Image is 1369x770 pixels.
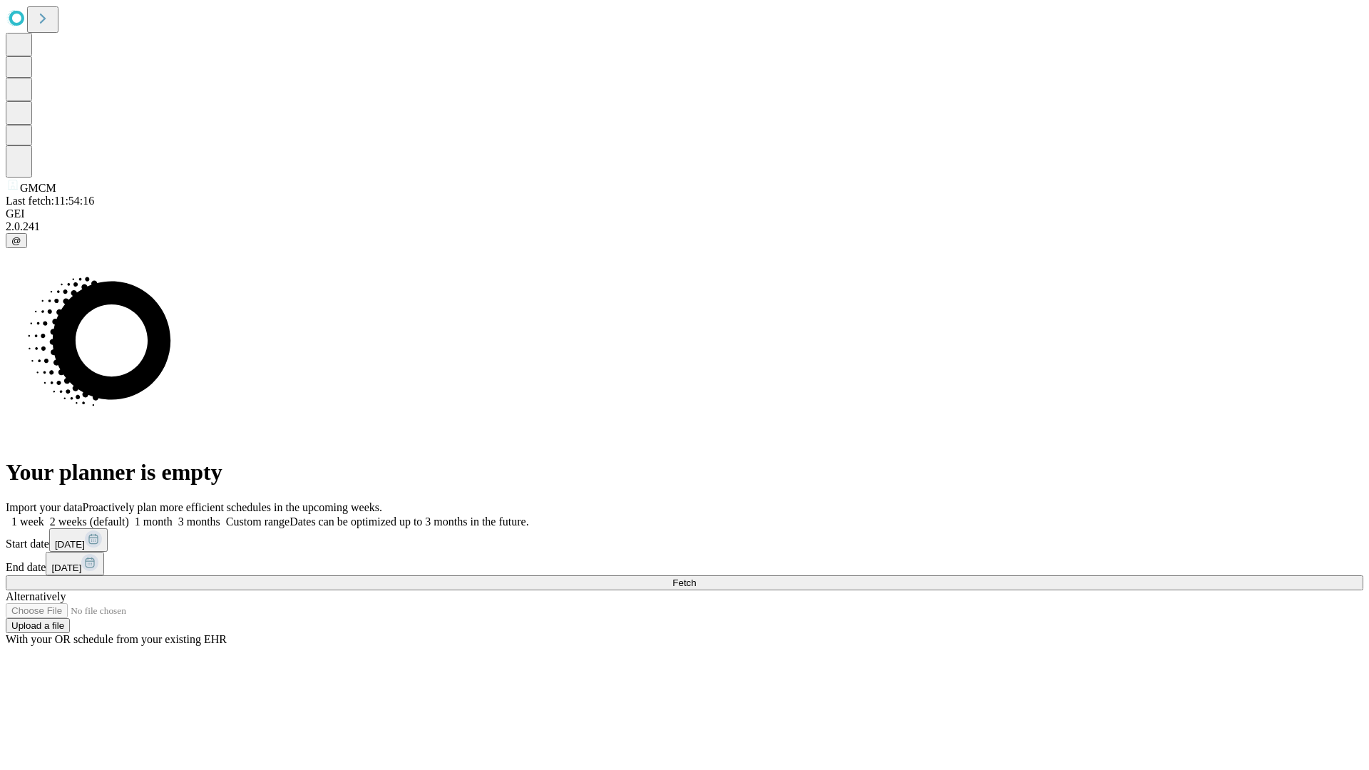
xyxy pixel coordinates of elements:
[6,528,1363,552] div: Start date
[49,528,108,552] button: [DATE]
[178,515,220,528] span: 3 months
[6,618,70,633] button: Upload a file
[6,220,1363,233] div: 2.0.241
[289,515,528,528] span: Dates can be optimized up to 3 months in the future.
[6,633,227,645] span: With your OR schedule from your existing EHR
[226,515,289,528] span: Custom range
[6,195,94,207] span: Last fetch: 11:54:16
[11,235,21,246] span: @
[55,539,85,550] span: [DATE]
[50,515,129,528] span: 2 weeks (default)
[135,515,173,528] span: 1 month
[6,233,27,248] button: @
[83,501,382,513] span: Proactively plan more efficient schedules in the upcoming weeks.
[672,577,696,588] span: Fetch
[6,552,1363,575] div: End date
[6,575,1363,590] button: Fetch
[11,515,44,528] span: 1 week
[6,501,83,513] span: Import your data
[51,563,81,573] span: [DATE]
[46,552,104,575] button: [DATE]
[20,182,56,194] span: GMCM
[6,207,1363,220] div: GEI
[6,590,66,602] span: Alternatively
[6,459,1363,486] h1: Your planner is empty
